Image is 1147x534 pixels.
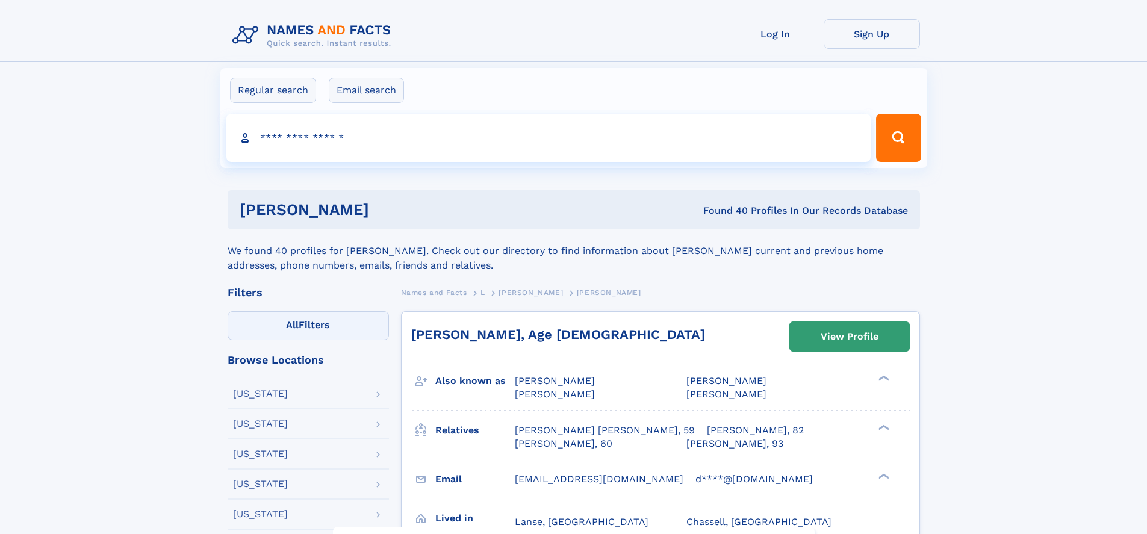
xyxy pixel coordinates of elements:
span: All [286,319,299,331]
div: Found 40 Profiles In Our Records Database [536,204,908,217]
div: [US_STATE] [233,479,288,489]
a: Log In [727,19,824,49]
div: [US_STATE] [233,389,288,399]
div: We found 40 profiles for [PERSON_NAME]. Check out our directory to find information about [PERSON... [228,229,920,273]
div: View Profile [821,323,878,350]
a: View Profile [790,322,909,351]
div: [US_STATE] [233,509,288,519]
div: [US_STATE] [233,449,288,459]
span: [PERSON_NAME] [515,375,595,387]
label: Regular search [230,78,316,103]
a: [PERSON_NAME], 82 [707,424,804,437]
h3: Email [435,469,515,489]
span: [PERSON_NAME] [686,388,766,400]
a: [PERSON_NAME] [PERSON_NAME], 59 [515,424,695,437]
button: Search Button [876,114,921,162]
h3: Also known as [435,371,515,391]
a: L [480,285,485,300]
h3: Lived in [435,508,515,529]
img: Logo Names and Facts [228,19,401,52]
h3: Relatives [435,420,515,441]
div: ❯ [875,423,890,431]
a: [PERSON_NAME], 60 [515,437,612,450]
span: [EMAIL_ADDRESS][DOMAIN_NAME] [515,473,683,485]
label: Email search [329,78,404,103]
a: Sign Up [824,19,920,49]
a: Names and Facts [401,285,467,300]
a: [PERSON_NAME], 93 [686,437,783,450]
div: Browse Locations [228,355,389,365]
span: [PERSON_NAME] [686,375,766,387]
div: ❯ [875,472,890,480]
span: Lanse, [GEOGRAPHIC_DATA] [515,516,648,527]
span: [PERSON_NAME] [577,288,641,297]
a: [PERSON_NAME], Age [DEMOGRAPHIC_DATA] [411,327,705,342]
div: Filters [228,287,389,298]
span: [PERSON_NAME] [515,388,595,400]
div: [US_STATE] [233,419,288,429]
div: ❯ [875,374,890,382]
a: [PERSON_NAME] [499,285,563,300]
input: search input [226,114,871,162]
label: Filters [228,311,389,340]
span: Chassell, [GEOGRAPHIC_DATA] [686,516,831,527]
h1: [PERSON_NAME] [240,202,536,217]
span: [PERSON_NAME] [499,288,563,297]
span: L [480,288,485,297]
